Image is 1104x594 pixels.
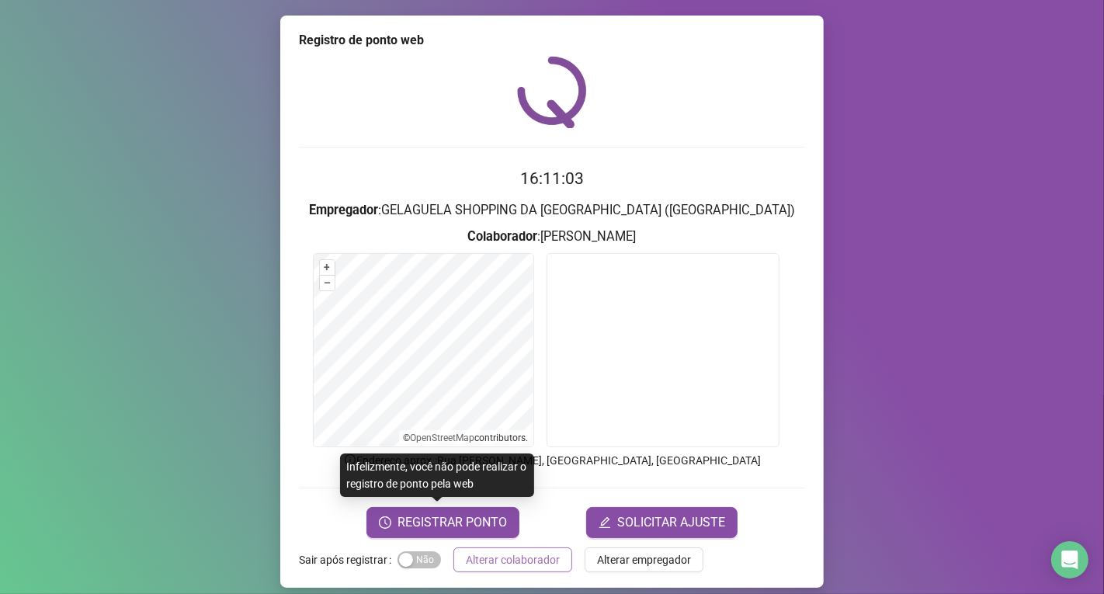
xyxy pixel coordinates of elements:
[299,452,805,469] p: Endereço aprox. : Rua [PERSON_NAME], [GEOGRAPHIC_DATA], [GEOGRAPHIC_DATA]
[320,276,335,290] button: –
[366,507,519,538] button: REGISTRAR PONTO
[309,203,378,217] strong: Empregador
[299,31,805,50] div: Registro de ponto web
[398,513,507,532] span: REGISTRAR PONTO
[379,516,391,529] span: clock-circle
[617,513,725,532] span: SOLICITAR AJUSTE
[585,547,703,572] button: Alterar empregador
[453,547,572,572] button: Alterar colaborador
[586,507,738,538] button: editSOLICITAR AJUSTE
[299,200,805,221] h3: : GELAGUELA SHOPPING DA [GEOGRAPHIC_DATA] ([GEOGRAPHIC_DATA])
[299,227,805,247] h3: : [PERSON_NAME]
[411,432,475,443] a: OpenStreetMap
[466,551,560,568] span: Alterar colaborador
[404,432,529,443] li: © contributors.
[517,56,587,128] img: QRPoint
[320,260,335,275] button: +
[599,516,611,529] span: edit
[468,229,538,244] strong: Colaborador
[299,547,398,572] label: Sair após registrar
[1051,541,1088,578] div: Open Intercom Messenger
[597,551,691,568] span: Alterar empregador
[340,453,534,497] div: Infelizmente, você não pode realizar o registro de ponto pela web
[520,169,584,188] time: 16:11:03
